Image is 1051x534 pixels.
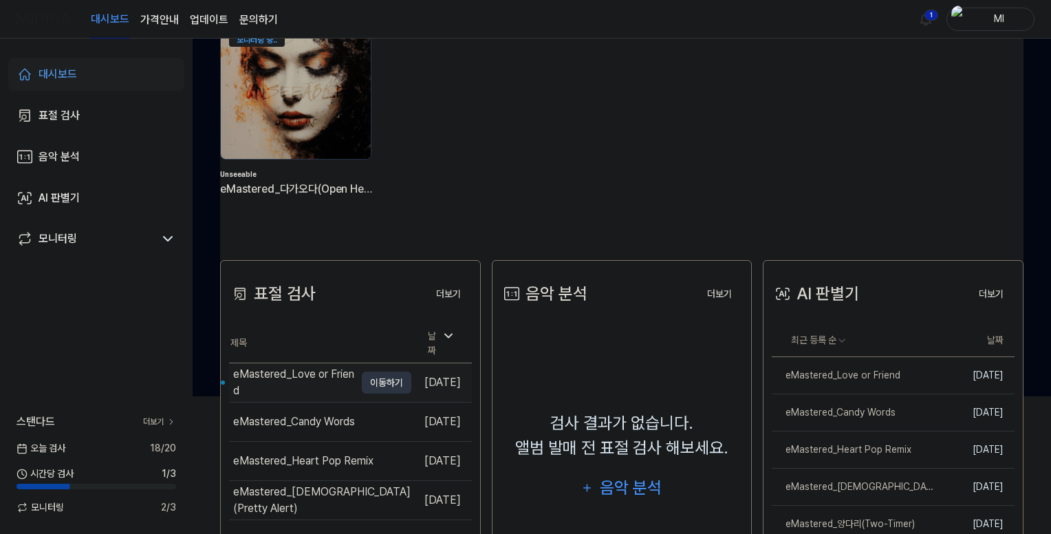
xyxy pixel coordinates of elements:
[772,405,896,420] div: eMastered_Candy Words
[935,357,1015,394] td: [DATE]
[972,11,1026,26] div: Ml
[598,475,663,501] div: 음악 분석
[951,6,968,33] img: profile
[39,66,77,83] div: 대시보드
[17,414,55,430] span: 스탠다드
[924,10,938,21] div: 1
[772,517,915,531] div: eMastered_양다리(Two-Timer)
[572,471,671,504] button: 음악 분석
[772,368,900,383] div: eMastered_Love or Friend
[220,180,374,198] div: eMastered_다가오다(Open Heart)
[39,231,77,247] div: 모니터링
[915,8,937,30] button: 알림1
[772,469,935,505] a: eMastered_[DEMOGRAPHIC_DATA] (Pretty Alert)
[39,107,80,124] div: 표절 검사
[501,281,587,306] div: 음악 분석
[8,99,184,132] a: 표절 검사
[229,324,411,363] th: 제목
[772,431,935,468] a: eMastered_Heart Pop Remix
[91,1,129,39] a: 대시보드
[220,22,374,219] a: 모니터링 중..backgroundIamgeUnseeableeMastered_다가오다(Open Heart)
[190,12,228,28] a: 업데이트
[229,281,316,306] div: 표절 검사
[696,279,743,308] a: 더보기
[935,394,1015,431] td: [DATE]
[411,480,472,520] td: [DATE]
[411,441,472,480] td: [DATE]
[422,325,461,362] div: 날짜
[411,402,472,441] td: [DATE]
[229,33,285,47] div: 모니터링 중..
[362,372,411,394] button: 이동하기
[946,8,1034,31] button: profileMl
[17,441,65,456] span: 오늘 검사
[772,394,935,431] a: eMastered_Candy Words
[772,480,935,494] div: eMastered_[DEMOGRAPHIC_DATA] (Pretty Alert)
[39,149,80,165] div: 음악 분석
[17,467,74,481] span: 시간당 검사
[772,281,859,306] div: AI 판별기
[140,12,179,28] button: 가격안내
[8,140,184,173] a: 음악 분석
[772,442,911,457] div: eMastered_Heart Pop Remix
[233,453,373,469] div: eMastered_Heart Pop Remix
[411,363,472,402] td: [DATE]
[8,58,184,91] a: 대시보드
[150,441,176,456] span: 18 / 20
[8,182,184,215] a: AI 판별기
[239,12,278,28] a: 문의하기
[772,357,935,394] a: eMastered_Love or Friend
[233,484,411,517] div: eMastered_[DEMOGRAPHIC_DATA] (Pretty Alert)
[696,281,743,308] button: 더보기
[935,431,1015,469] td: [DATE]
[425,279,472,308] a: 더보기
[968,281,1015,308] button: 더보기
[221,23,371,159] img: backgroundIamge
[220,169,374,180] div: Unseeable
[17,500,64,515] span: 모니터링
[935,324,1015,357] th: 날짜
[515,411,728,460] div: 검사 결과가 없습니다. 앨범 발매 전 표절 검사 해보세요.
[918,11,934,28] img: 알림
[425,281,472,308] button: 더보기
[935,469,1015,506] td: [DATE]
[233,414,355,430] div: eMastered_Candy Words
[233,366,355,399] div: eMastered_Love or Friend
[161,500,176,515] span: 2 / 3
[162,467,176,481] span: 1 / 3
[968,279,1015,308] a: 더보기
[39,190,80,206] div: AI 판별기
[17,231,154,247] a: 모니터링
[143,416,176,428] a: 더보기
